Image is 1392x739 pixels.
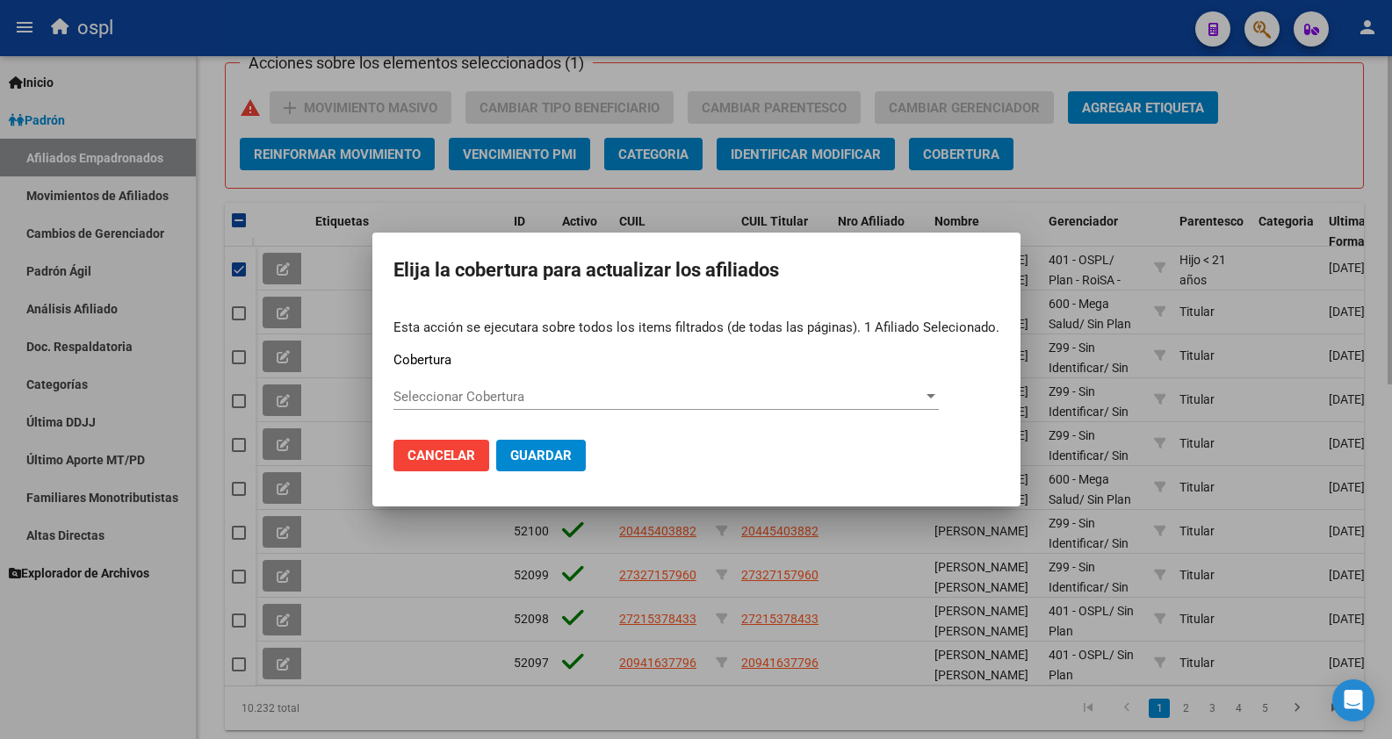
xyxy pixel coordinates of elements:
[1332,679,1374,721] div: Open Intercom Messenger
[408,448,475,463] span: Cancelar
[510,448,572,463] span: Guardar
[393,350,999,370] p: Cobertura
[393,318,999,338] p: Esta acción se ejecutara sobre todos los items filtrados (de todas las páginas). 1 Afiliado Selec...
[496,440,586,471] button: Guardar
[393,254,999,287] h2: Elija la cobertura para actualizar los afiliados
[393,440,489,471] button: Cancelar
[393,389,923,405] span: Seleccionar Cobertura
